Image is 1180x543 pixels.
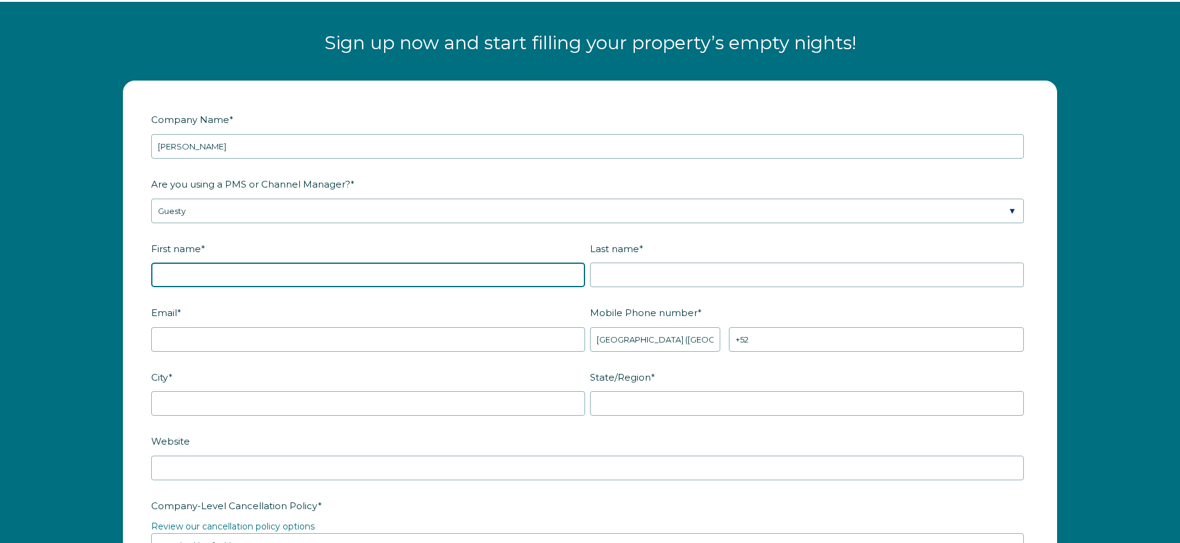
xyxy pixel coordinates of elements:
span: Email [151,303,177,322]
span: City [151,368,168,387]
span: Mobile Phone number [590,303,698,322]
span: Last name [590,239,639,258]
span: Are you using a PMS or Channel Manager? [151,175,350,194]
span: First name [151,239,201,258]
span: Sign up now and start filling your property’s empty nights! [324,31,856,54]
a: Review our cancellation policy options [151,521,315,532]
span: Company-Level Cancellation Policy [151,496,318,515]
span: State/Region [590,368,651,387]
span: Website [151,432,190,451]
span: Company Name [151,110,229,129]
